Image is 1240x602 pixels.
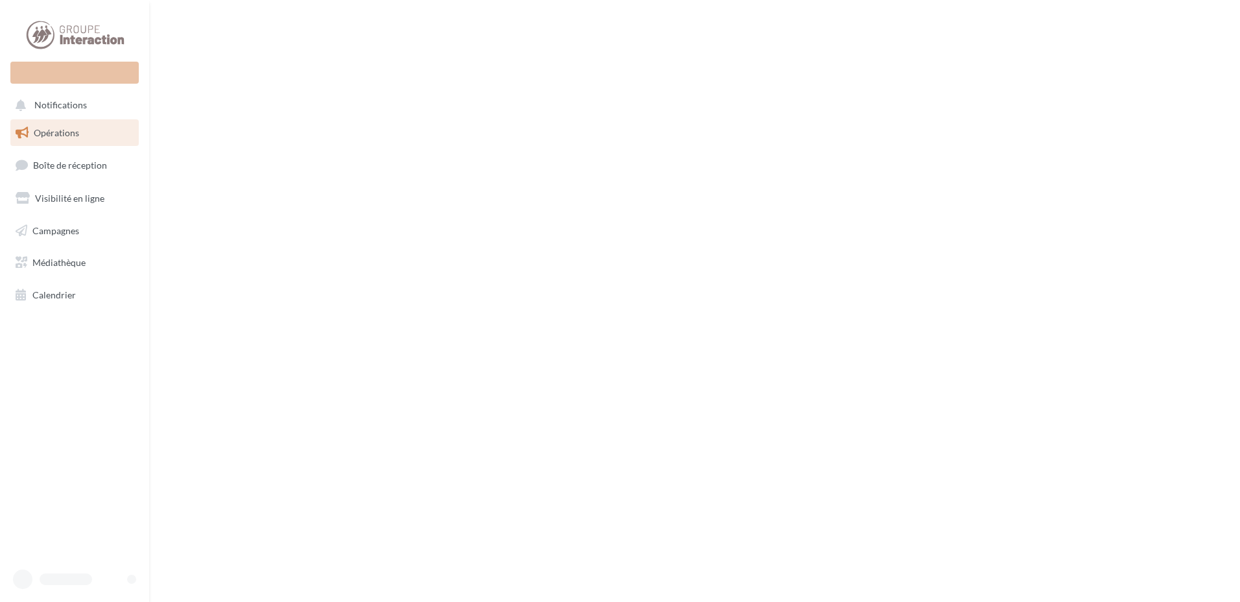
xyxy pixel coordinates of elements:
[32,224,79,235] span: Campagnes
[8,249,141,276] a: Médiathèque
[8,185,141,212] a: Visibilité en ligne
[8,151,141,179] a: Boîte de réception
[33,160,107,171] span: Boîte de réception
[34,127,79,138] span: Opérations
[8,217,141,245] a: Campagnes
[32,257,86,268] span: Médiathèque
[32,289,76,300] span: Calendrier
[8,119,141,147] a: Opérations
[35,193,104,204] span: Visibilité en ligne
[10,62,139,84] div: Nouvelle campagne
[8,282,141,309] a: Calendrier
[34,100,87,111] span: Notifications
